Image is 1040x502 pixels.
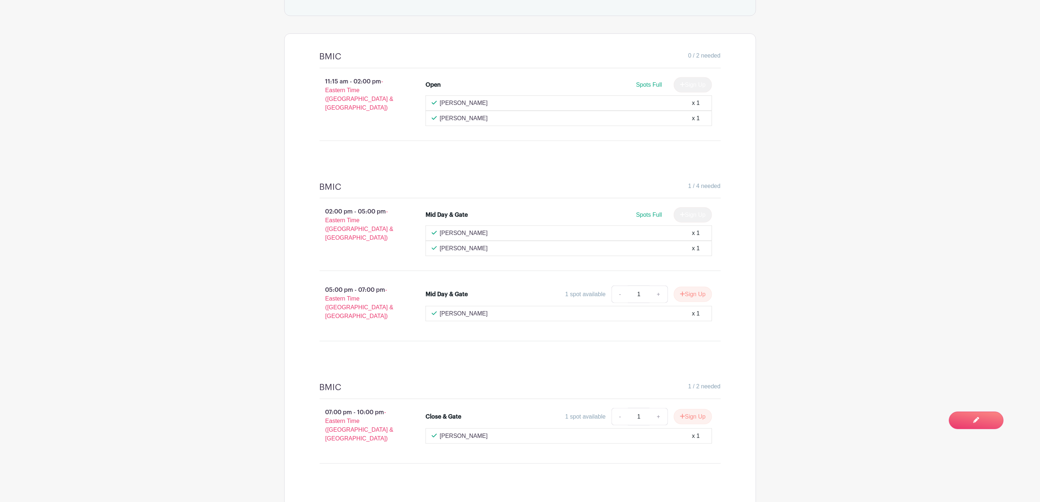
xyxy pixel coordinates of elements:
[692,114,700,123] div: x 1
[692,99,700,107] div: x 1
[440,244,488,253] p: [PERSON_NAME]
[308,405,414,446] p: 07:00 pm - 10:00 pm
[440,114,488,123] p: [PERSON_NAME]
[565,412,606,421] div: 1 spot available
[649,408,668,425] a: +
[692,432,700,440] div: x 1
[692,309,700,318] div: x 1
[426,290,468,299] div: Mid Day & Gate
[440,309,488,318] p: [PERSON_NAME]
[692,229,700,238] div: x 1
[636,212,662,218] span: Spots Full
[426,412,461,421] div: Close & Gate
[688,51,721,60] span: 0 / 2 needed
[308,204,414,245] p: 02:00 pm - 05:00 pm
[440,99,488,107] p: [PERSON_NAME]
[308,74,414,115] p: 11:15 am - 02:00 pm
[688,382,721,391] span: 1 / 2 needed
[308,283,414,323] p: 05:00 pm - 07:00 pm
[325,78,394,111] span: - Eastern Time ([GEOGRAPHIC_DATA] & [GEOGRAPHIC_DATA])
[320,51,342,62] h4: BMIC
[320,382,342,393] h4: BMIC
[649,286,668,303] a: +
[612,408,628,425] a: -
[320,182,342,192] h4: BMIC
[692,244,700,253] div: x 1
[426,211,468,219] div: Mid Day & Gate
[674,409,712,424] button: Sign Up
[688,182,721,191] span: 1 / 4 needed
[440,229,488,238] p: [PERSON_NAME]
[636,82,662,88] span: Spots Full
[674,287,712,302] button: Sign Up
[565,290,606,299] div: 1 spot available
[612,286,628,303] a: -
[440,432,488,440] p: [PERSON_NAME]
[426,81,441,89] div: Open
